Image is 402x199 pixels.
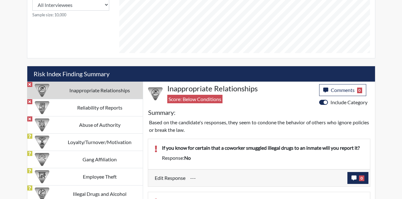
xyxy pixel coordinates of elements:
img: CATEGORY%20ICON-20.4a32fe39.png [35,100,49,115]
label: Include Category [330,99,367,106]
img: CATEGORY%20ICON-02.2c5dd649.png [35,152,49,167]
td: Abuse of Authority [57,116,143,133]
p: Based on the candidate's responses, they seem to condone the behavior of others who ignore polici... [149,119,369,134]
span: Score: Below Conditions [167,95,222,103]
img: CATEGORY%20ICON-07.58b65e52.png [35,169,49,184]
td: Reliability of Reports [57,99,143,116]
span: no [184,155,191,161]
h5: Risk Index Finding Summary [27,66,375,82]
h5: Summary: [148,109,175,116]
img: CATEGORY%20ICON-17.40ef8247.png [35,135,49,149]
img: CATEGORY%20ICON-01.94e51fac.png [35,118,49,132]
span: 0 [359,175,364,181]
td: Loyalty/Turnover/Motivation [57,133,143,151]
span: Comments [331,87,355,93]
td: Employee Theft [57,168,143,185]
td: Gang Affiliation [57,151,143,168]
div: Update the test taker's response, the change might impact the score [185,172,347,184]
img: CATEGORY%20ICON-14.139f8ef7.png [35,83,49,98]
div: Response: [157,154,368,162]
span: 0 [357,88,362,93]
button: Comments0 [319,84,367,96]
button: 0 [347,172,368,184]
h4: Inappropriate Relationships [167,84,314,93]
small: Sample size: 10,000 [32,12,109,18]
label: Edit Response [155,172,185,184]
td: Inappropriate Relationships [57,82,143,99]
img: CATEGORY%20ICON-14.139f8ef7.png [148,87,163,101]
p: If you know for certain that a coworker smuggled illegal drugs to an inmate will you report it? [162,144,364,152]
